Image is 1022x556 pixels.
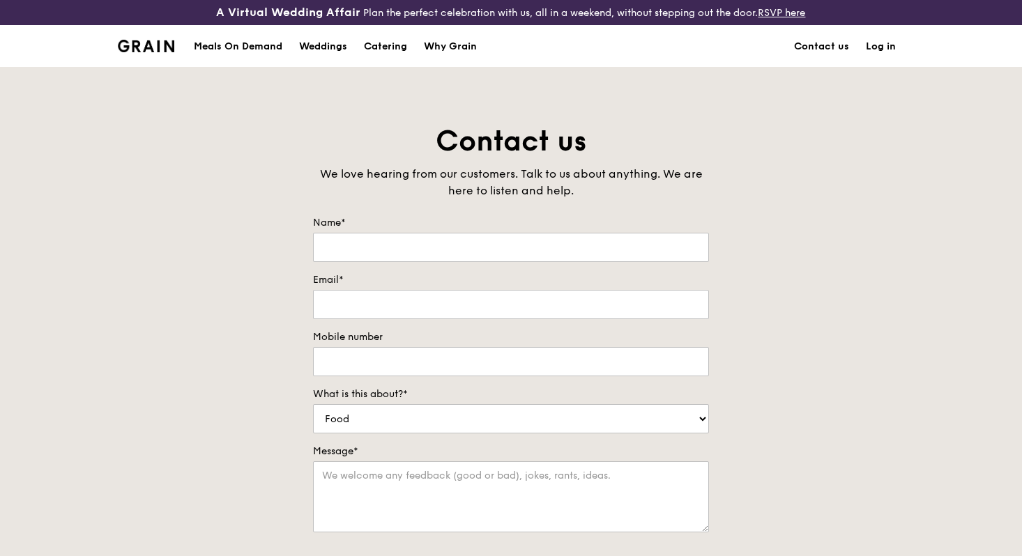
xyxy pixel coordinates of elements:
h3: A Virtual Wedding Affair [216,6,360,20]
a: GrainGrain [118,24,174,66]
img: Grain [118,40,174,52]
div: Why Grain [424,26,477,68]
div: Plan the perfect celebration with us, all in a weekend, without stepping out the door. [170,6,851,20]
a: Why Grain [415,26,485,68]
label: Name* [313,216,709,230]
div: We love hearing from our customers. Talk to us about anything. We are here to listen and help. [313,166,709,199]
h1: Contact us [313,123,709,160]
div: Meals On Demand [194,26,282,68]
a: Log in [857,26,904,68]
a: Weddings [291,26,356,68]
label: Email* [313,273,709,287]
a: RSVP here [758,7,805,19]
label: Message* [313,445,709,458]
a: Contact us [786,26,857,68]
a: Catering [356,26,415,68]
div: Weddings [299,26,347,68]
label: What is this about?* [313,387,709,401]
div: Catering [364,26,407,68]
label: Mobile number [313,330,709,344]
